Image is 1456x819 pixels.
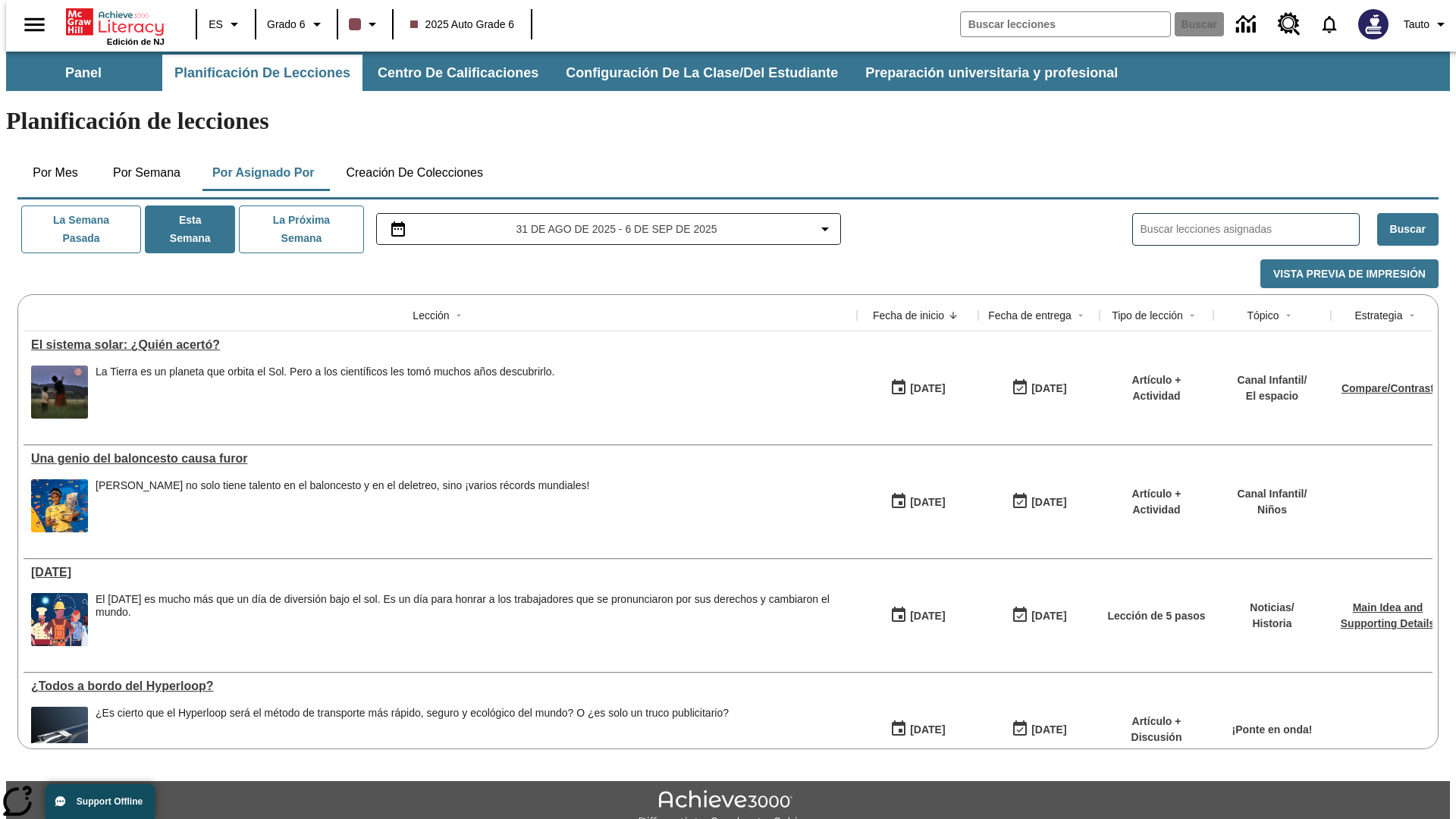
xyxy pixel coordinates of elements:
p: Artículo + Actividad [1107,486,1206,518]
p: Historia [1250,616,1294,632]
a: Compare/Contrast [1341,382,1434,394]
button: Sort [1183,306,1201,325]
button: 09/01/25: Primer día en que estuvo disponible la lección [885,374,950,403]
div: Una genio del baloncesto causa furor [31,452,849,466]
div: El Día del Trabajo es mucho más que un día de diversión bajo el sol. Es un día para honrar a los ... [96,593,849,646]
p: Lección de 5 pasos [1107,608,1205,624]
div: [DATE] [1031,493,1066,512]
p: Canal Infantil / [1238,486,1307,502]
img: Avatar [1358,9,1389,39]
button: Sort [450,306,468,325]
img: Un niño señala la Luna en el cielo nocturno mientras otro niño mira. [31,366,88,419]
div: Tópico [1247,308,1279,323]
button: Support Offline [45,784,155,819]
button: El color de la clase es café oscuro. Cambiar el color de la clase. [343,11,388,38]
div: ¿Es cierto que el Hyperloop será el método de transporte más rápido, seguro y ecológico del mundo... [96,707,729,720]
div: [DATE] [1031,607,1066,626]
a: Notificaciones [1310,5,1349,44]
div: El [DATE] es mucho más que un día de diversión bajo el sol. Es un día para honrar a los trabajado... [96,593,849,619]
p: El espacio [1238,388,1307,404]
button: Centro de calificaciones [366,55,551,91]
input: Buscar lecciones asignadas [1141,218,1359,240]
div: Lección [413,308,449,323]
button: Por asignado por [200,155,327,191]
button: Panel [8,55,159,91]
div: La Tierra es un planeta que orbita el Sol. Pero a los científicos les tomó muchos años descubrirlo. [96,366,554,419]
div: Día del Trabajo [31,566,849,579]
button: Grado: Grado 6, Elige un grado [261,11,332,38]
div: [DATE] [910,720,945,739]
span: 2025 Auto Grade 6 [410,17,515,33]
span: Grado 6 [267,17,306,33]
a: Centro de recursos, Se abrirá en una pestaña nueva. [1269,4,1310,45]
button: Esta semana [145,206,235,253]
div: Portada [66,5,165,46]
button: 09/07/25: Último día en que podrá accederse la lección [1006,601,1072,630]
div: [PERSON_NAME] no solo tiene talento en el baloncesto y en el deletreo, sino ¡varios récords mundi... [96,479,589,492]
div: La Tierra es un planeta que orbita el Sol. Pero a los científicos les tomó muchos años descubrirlo. [96,366,554,378]
svg: Collapse Date Range Filter [816,220,834,238]
a: Día del Trabajo, Lecciones [31,566,849,579]
span: ES [209,17,223,33]
button: Creación de colecciones [334,155,495,191]
button: La semana pasada [21,206,141,253]
p: Noticias / [1250,600,1294,616]
button: Preparación universitaria y profesional [853,55,1130,91]
button: Buscar [1377,213,1439,246]
p: Niños [1238,502,1307,518]
div: [DATE] [1031,720,1066,739]
button: 09/01/25: Último día en que podrá accederse la lección [1006,488,1072,516]
p: ¡Ponte en onda! [1232,722,1313,738]
p: Artículo + Actividad [1107,372,1206,404]
h1: Planificación de lecciones [6,107,1450,135]
button: Escoja un nuevo avatar [1349,5,1398,44]
button: La próxima semana [239,206,363,253]
img: una sonriente joven adolescente sostiene el trofeo del Concurso Nacional de Deletreo mientras cae... [31,479,88,532]
p: Artículo + Discusión [1107,714,1206,745]
span: Edición de NJ [107,37,165,46]
div: Subbarra de navegación [6,55,1131,91]
span: Support Offline [77,796,143,807]
button: 07/21/25: Primer día en que estuvo disponible la lección [885,715,950,744]
button: Sort [1072,306,1090,325]
div: [DATE] [1031,379,1066,398]
img: una pancarta con fondo azul muestra la ilustración de una fila de diferentes hombres y mujeres co... [31,593,88,646]
button: Por semana [101,155,193,191]
button: Abrir el menú lateral [12,2,57,47]
button: Planificación de lecciones [162,55,362,91]
div: ¿Todos a bordo del Hyperloop? [31,679,849,693]
div: Tipo de lección [1112,308,1183,323]
div: [DATE] [910,379,945,398]
span: Tauto [1404,17,1429,33]
div: Estrategia [1354,308,1402,323]
button: 09/01/25: Último día en que podrá accederse la lección [1006,374,1072,403]
a: Portada [66,7,165,37]
a: Main Idea and Supporting Details [1341,601,1435,629]
div: [DATE] [910,607,945,626]
button: Sort [1403,306,1421,325]
div: [DATE] [910,493,945,512]
span: 31 de ago de 2025 - 6 de sep de 2025 [516,221,717,237]
input: Buscar campo [961,12,1170,36]
a: Centro de información [1227,4,1269,45]
button: Sort [1279,306,1298,325]
button: Lenguaje: ES, Selecciona un idioma [202,11,250,38]
p: Canal Infantil / [1238,372,1307,388]
button: Por mes [17,155,93,191]
button: Vista previa de impresión [1260,259,1439,289]
a: Una genio del baloncesto causa furor, Lecciones [31,452,849,466]
div: El sistema solar: ¿Quién acertó? [31,338,849,352]
button: 06/30/26: Último día en que podrá accederse la lección [1006,715,1072,744]
button: Sort [944,306,962,325]
div: Fecha de inicio [873,308,944,323]
div: ¿Es cierto que el Hyperloop será el método de transporte más rápido, seguro y ecológico del mundo... [96,707,729,760]
button: Configuración de la clase/del estudiante [554,55,850,91]
a: ¿Todos a bordo del Hyperloop?, Lecciones [31,679,849,693]
button: Perfil/Configuración [1398,11,1456,38]
div: Zaila Avant-garde no solo tiene talento en el baloncesto y en el deletreo, sino ¡varios récords m... [96,479,589,532]
a: El sistema solar: ¿Quién acertó?, Lecciones [31,338,849,352]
